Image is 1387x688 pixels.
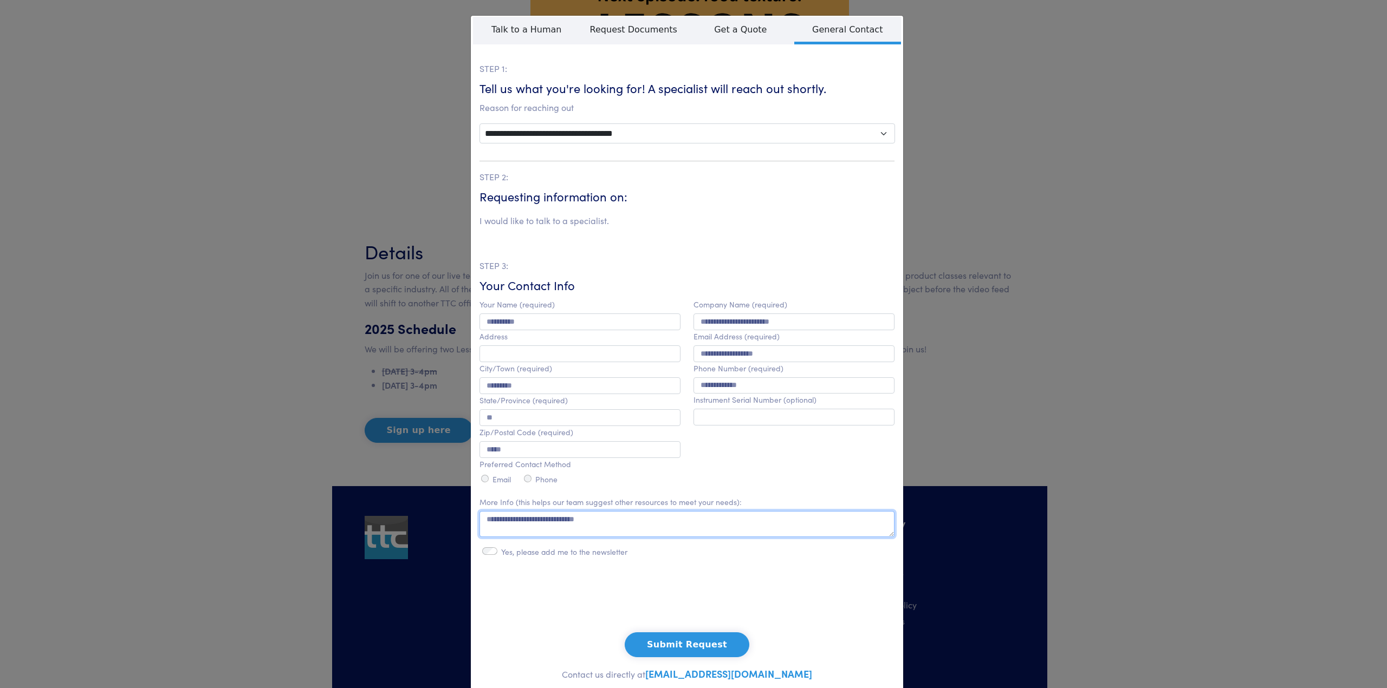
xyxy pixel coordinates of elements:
label: Address [479,332,508,341]
p: STEP 3: [479,259,895,273]
span: Get a Quote [687,17,794,42]
h6: Your Contact Info [479,277,895,294]
label: More Info (this helps our team suggest other resources to meet your needs): [479,497,742,507]
h6: Requesting information on: [479,188,895,205]
h6: Tell us what you're looking for! A specialist will reach out shortly. [479,80,895,97]
span: Request Documents [580,17,688,42]
a: [EMAIL_ADDRESS][DOMAIN_NAME] [645,667,812,680]
label: Phone [535,475,558,484]
label: City/Town (required) [479,364,552,373]
span: General Contact [794,17,902,44]
label: Instrument Serial Number (optional) [693,395,816,404]
label: Yes, please add me to the newsletter [501,547,627,556]
li: I would like to talk to a specialist. [479,214,609,228]
label: State/Province (required) [479,396,568,405]
p: STEP 2: [479,170,895,184]
button: Submit Request [625,632,749,657]
span: Talk to a Human [473,17,580,42]
p: Contact us directly at [479,666,895,682]
label: Preferred Contact Method [479,460,571,469]
label: Phone Number (required) [693,364,783,373]
p: STEP 1: [479,62,895,76]
label: Email Address (required) [693,332,780,341]
label: Your Name (required) [479,300,555,309]
iframe: reCAPTCHA [605,579,769,621]
label: Company Name (required) [693,300,787,309]
label: Email [492,475,511,484]
label: Zip/Postal Code (required) [479,428,573,437]
p: Reason for reaching out [479,101,895,115]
